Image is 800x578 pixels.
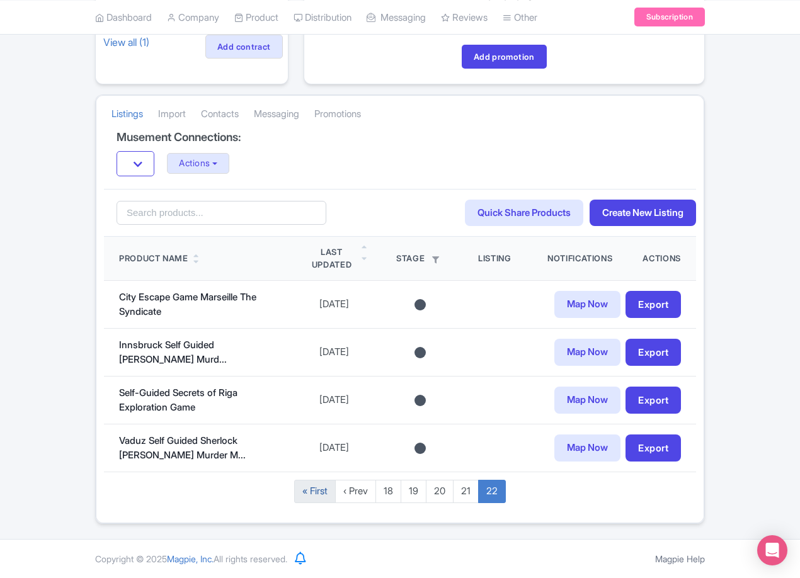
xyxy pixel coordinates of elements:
a: View all (1) [101,33,152,51]
a: 19 [401,480,426,503]
a: Vaduz Self Guided Sherlock [PERSON_NAME] Murder M... [119,434,246,461]
a: 18 [375,480,401,503]
a: Contacts [201,97,239,132]
a: Add contract [205,35,283,59]
a: 22 [478,480,506,503]
a: Export [626,434,681,462]
div: Last Updated [306,246,357,271]
a: Listings [111,97,143,132]
th: Listing [463,237,532,281]
a: « First [294,480,336,503]
a: Innsbruck Self Guided [PERSON_NAME] Murd... [119,339,227,365]
td: [DATE] [291,329,377,377]
span: Magpie, Inc. [167,553,214,564]
a: Quick Share Products [465,200,583,227]
a: Export [626,387,681,414]
td: [DATE] [291,424,377,472]
td: [DATE] [291,281,377,329]
a: Add promotion [462,45,547,69]
a: Magpie Help [655,553,705,564]
h4: Musement Connections: [117,131,683,144]
a: Create New Listing [590,200,696,227]
div: Stage [392,252,448,265]
a: Messaging [254,97,299,132]
a: Self-Guided Secrets of Riga Exploration Game [119,387,237,413]
input: Search products... [117,201,326,225]
a: Map Now [554,339,620,366]
div: Product Name [119,252,188,265]
a: Map Now [554,291,620,318]
button: Actions [167,153,229,174]
a: Import [158,97,186,132]
a: Promotions [314,97,361,132]
a: Map Now [554,387,620,414]
a: Export [626,291,681,318]
i: Filter by stage [432,256,439,263]
a: Map Now [554,434,620,462]
a: Subscription [634,8,705,26]
a: 21 [453,480,479,503]
a: 20 [426,480,454,503]
th: Notifications [532,237,627,281]
td: [DATE] [291,377,377,424]
a: City Escape Game Marseille The Syndicate [119,291,256,317]
th: Actions [627,237,696,281]
div: Copyright © 2025 All rights reserved. [88,552,295,565]
div: Open Intercom Messenger [757,535,787,565]
a: ‹ Prev [335,480,376,503]
a: Export [626,339,681,366]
